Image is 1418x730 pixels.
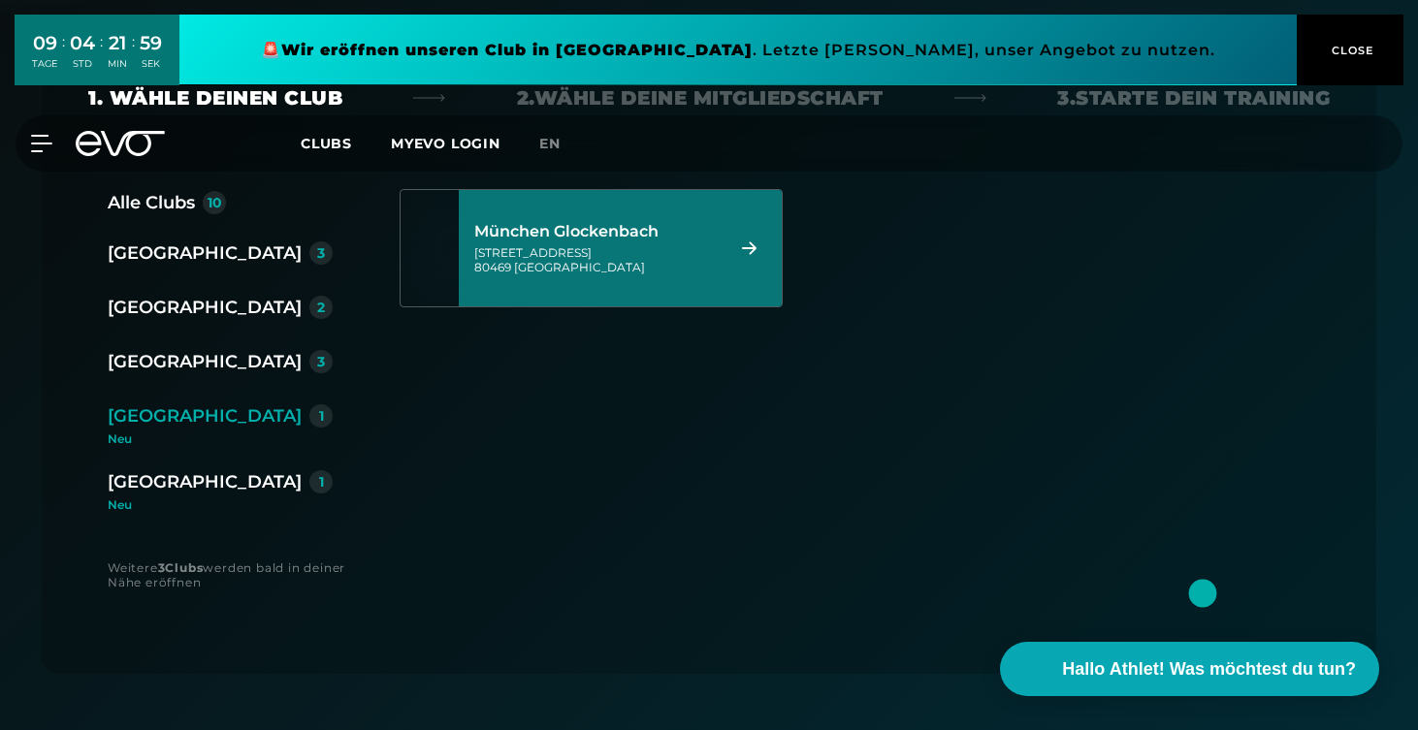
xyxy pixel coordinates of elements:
[317,355,325,368] div: 3
[108,29,127,57] div: 21
[108,468,302,495] div: [GEOGRAPHIC_DATA]
[208,196,222,209] div: 10
[1327,42,1374,59] span: CLOSE
[70,29,95,57] div: 04
[132,31,135,82] div: :
[108,499,333,511] div: Neu
[140,29,162,57] div: 59
[70,57,95,71] div: STD
[301,135,352,152] span: Clubs
[317,301,325,314] div: 2
[32,57,57,71] div: TAGE
[108,402,302,429] div: [GEOGRAPHIC_DATA]
[1000,642,1379,696] button: Hallo Athlet! Was möchtest du tun?
[539,135,561,152] span: en
[140,57,162,71] div: SEK
[539,133,584,155] a: en
[317,246,325,260] div: 3
[108,239,302,267] div: [GEOGRAPHIC_DATA]
[108,189,195,216] div: Alle Clubs
[108,294,302,321] div: [GEOGRAPHIC_DATA]
[158,560,166,575] strong: 3
[108,560,361,589] div: Weitere werden bald in deiner Nähe eröffnen
[391,135,500,152] a: MYEVO LOGIN
[1297,15,1403,85] button: CLOSE
[474,222,718,241] div: München Glockenbach
[165,560,203,575] strong: Clubs
[319,409,324,423] div: 1
[474,245,718,274] div: [STREET_ADDRESS] 80469 [GEOGRAPHIC_DATA]
[108,433,348,445] div: Neu
[100,31,103,82] div: :
[108,348,302,375] div: [GEOGRAPHIC_DATA]
[32,29,57,57] div: 09
[1062,656,1356,682] span: Hallo Athlet! Was möchtest du tun?
[319,475,324,489] div: 1
[108,57,127,71] div: MIN
[301,134,391,152] a: Clubs
[62,31,65,82] div: :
